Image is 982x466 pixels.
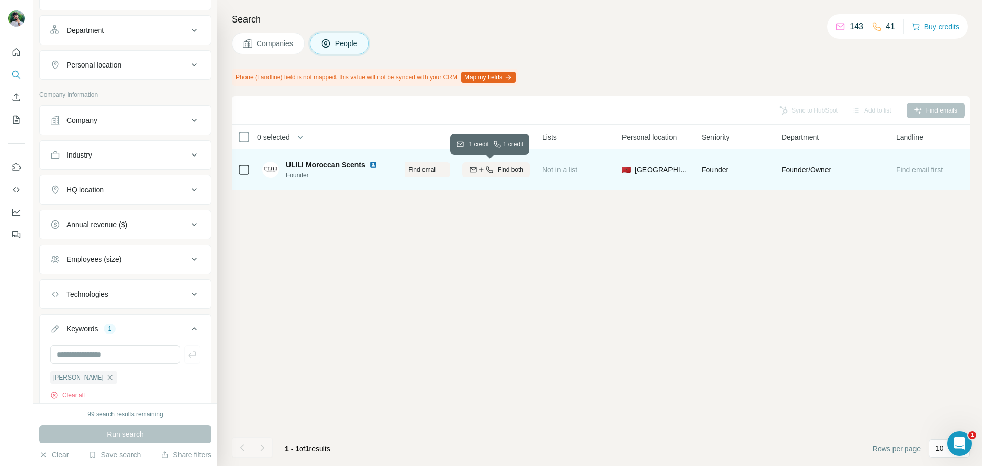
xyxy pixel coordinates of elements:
span: Find email [408,165,436,174]
span: of [299,445,305,453]
button: Enrich CSV [8,88,25,106]
div: Industry [66,150,92,160]
span: 1 - 1 [285,445,299,453]
button: Technologies [40,282,211,306]
span: Mobile [462,132,483,142]
p: 143 [850,20,863,33]
span: [PERSON_NAME] [53,373,104,382]
button: Dashboard [8,203,25,221]
h4: Search [232,12,970,27]
button: Buy credits [912,19,959,34]
div: Phone (Landline) field is not mapped, this value will not be synced with your CRM [232,69,518,86]
button: Company [40,108,211,132]
span: Find both [498,165,523,174]
button: Industry [40,143,211,167]
span: Landline [896,132,923,142]
span: 0 selected [257,132,290,142]
span: Founder/Owner [782,165,831,175]
span: 1 [305,445,309,453]
button: Keywords1 [40,317,211,345]
span: Rows per page [873,443,921,454]
img: Avatar [8,10,25,27]
button: Search [8,65,25,84]
div: 1 [104,324,116,334]
button: Annual revenue ($) [40,212,211,237]
span: Founder [702,166,728,174]
span: Lists [542,132,557,142]
img: Avatar [262,162,279,178]
p: Company information [39,90,211,99]
img: LinkedIn logo [369,161,377,169]
div: HQ location [66,185,104,195]
span: People [335,38,359,49]
button: Find email [383,162,450,177]
button: Clear [39,450,69,460]
span: Companies [257,38,294,49]
button: Personal location [40,53,211,77]
p: 41 [886,20,895,33]
button: Share filters [161,450,211,460]
button: Department [40,18,211,42]
button: Feedback [8,226,25,244]
div: Personal location [66,60,121,70]
button: Use Surfe API [8,181,25,199]
button: Find both [462,162,530,177]
span: results [285,445,330,453]
span: Personal location [622,132,677,142]
p: 10 [935,443,944,453]
iframe: Intercom live chat [947,431,972,456]
div: Employees (size) [66,254,121,264]
div: Technologies [66,289,108,299]
button: Quick start [8,43,25,61]
span: Not in a list [542,166,577,174]
button: Save search [88,450,141,460]
span: ULILI Moroccan Scents [286,161,365,169]
button: My lists [8,110,25,129]
span: 🇲🇦 [622,165,631,175]
span: Founder [286,171,390,180]
span: Department [782,132,819,142]
button: Employees (size) [40,247,211,272]
button: HQ location [40,177,211,202]
div: Annual revenue ($) [66,219,127,230]
span: 1 [968,431,976,439]
button: Clear all [50,391,85,400]
button: Use Surfe on LinkedIn [8,158,25,176]
span: Find email first [896,166,943,174]
div: Department [66,25,104,35]
div: Company [66,115,97,125]
div: 99 search results remaining [87,410,163,419]
span: [GEOGRAPHIC_DATA] [635,165,689,175]
span: Seniority [702,132,729,142]
button: Map my fields [461,72,516,83]
div: Keywords [66,324,98,334]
